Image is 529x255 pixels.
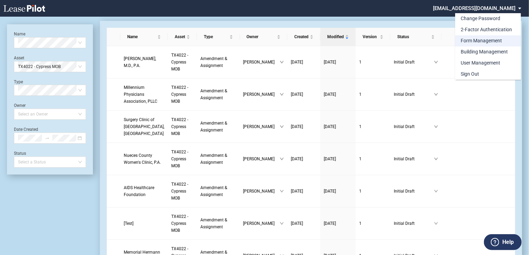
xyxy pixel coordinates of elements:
[461,15,500,22] div: Change Password
[461,26,512,33] div: 2-Factor Authentication
[461,49,508,56] div: Building Management
[484,234,522,250] button: Help
[502,238,514,247] label: Help
[461,71,479,78] div: Sign Out
[461,37,502,44] div: Form Management
[461,60,500,67] div: User Management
